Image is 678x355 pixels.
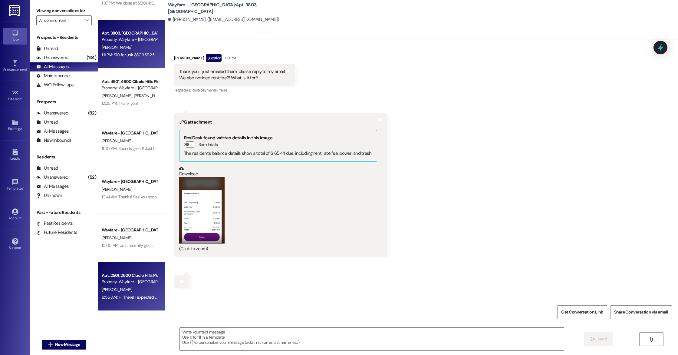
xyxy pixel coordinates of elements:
button: New Message [42,340,87,350]
button: Send [584,332,614,346]
a: Site Visit • [3,88,27,104]
span: • [22,96,23,100]
span: [PERSON_NAME] [102,235,132,241]
a: Leads [3,147,27,163]
div: Tagged as: [174,86,295,95]
div: The resident's balance details show a total of $165.44 due, including rent, late fee, power, and ... [184,150,372,157]
div: 12:25 PM: Thank you! [102,101,138,106]
div: 1:10 PM [223,55,236,61]
span: Share Conversation via email [614,309,668,315]
label: See details [199,141,218,148]
span: [PERSON_NAME] [102,138,132,144]
div: Thank you, I just emailed them, please reply to my email. We also noticed rent fee?! What is it for? [179,68,285,81]
a: Download [179,166,377,177]
div: Wayfare - [GEOGRAPHIC_DATA] [102,227,158,233]
div: Maintenance [36,73,70,79]
img: ResiDesk Logo [9,5,21,16]
b: Wayfare - [GEOGRAPHIC_DATA]: Apt. 3803, [GEOGRAPHIC_DATA] [168,2,289,15]
button: Get Conversation Link [557,305,607,319]
span: [PERSON_NAME] [102,93,134,98]
span: Rent/payments , [192,88,217,93]
div: New Inbounds [36,137,71,144]
div: All Messages [36,128,69,134]
div: Property: Wayfare - [GEOGRAPHIC_DATA] [102,36,158,43]
div: Prospects + Residents [30,34,98,41]
div: Unread [36,165,58,171]
div: Wayfare - [GEOGRAPHIC_DATA] [102,130,158,136]
span: [PERSON_NAME] [133,93,164,98]
div: 10:41 AM: Thanks! See you soon [102,194,156,200]
div: Unread [36,119,58,125]
div: Unread [36,45,58,52]
div: (52) [87,173,98,182]
div: (134) [85,53,98,62]
span: • [27,66,28,71]
button: Zoom image [179,177,225,244]
div: [PERSON_NAME]. ([EMAIL_ADDRESS][DOMAIN_NAME]) [168,16,279,23]
div: Unknown [36,192,62,199]
div: Apt. 2501, 2500 Cibolo Hills Pky [102,272,158,279]
div: All Messages [36,183,69,190]
div: 11:40 AM: Sounds great!! Just let me know if you have any questions. [102,146,221,151]
span: [PERSON_NAME] [102,45,132,50]
div: Property: Wayfare - [GEOGRAPHIC_DATA] [102,279,158,285]
div: All Messages [36,64,69,70]
span: New Message [55,341,80,348]
div: Apt. 4601, 4600 Cibolo Hills Pky [102,78,158,85]
a: Support [3,236,27,253]
div: Wayfare - [GEOGRAPHIC_DATA] [102,178,158,185]
div: Unanswered [36,110,68,116]
a: Account [3,207,27,223]
div: Question [206,54,222,62]
div: 1:37 PM: We close at 5:30! 4:30 would work perfectly if you wanted to stop by then! (: [102,0,251,6]
span: • [23,185,24,190]
a: Templates • [3,177,27,193]
div: Future Residents [36,229,77,236]
span: Send [597,336,607,342]
span: Get Conversation Link [561,309,603,315]
div: Apt. 3803, [GEOGRAPHIC_DATA] [102,30,158,36]
a: Buildings [3,117,27,134]
b: JPG attachment [179,119,212,125]
div: Past Residents [36,220,73,227]
i:  [591,337,595,342]
div: [PERSON_NAME] [174,54,295,64]
button: Share Conversation via email [610,305,672,319]
i:  [85,18,88,23]
div: 9:55 AM: Hi There! I expected to have delivery [DATE] and next day. If you see my package, please... [102,294,364,300]
div: Residents [30,154,98,160]
label: Viewing conversations for [36,6,92,15]
div: Property: Wayfare - [GEOGRAPHIC_DATA] [102,85,158,91]
span: Praise [217,88,227,93]
b: ResiDesk found written details in this image [184,135,272,141]
div: 10:05 AM: Just recently got it [102,243,153,248]
div: Past + Future Residents [30,209,98,216]
a: Inbox [3,28,27,44]
div: (82) [87,108,98,118]
span: [PERSON_NAME] [102,187,132,192]
div: (Click to zoom) [179,246,377,252]
div: 1:11 PM: $10 for unit 3803 $92 for unit 1204 [102,52,174,58]
i:  [649,337,653,342]
div: Prospects [30,99,98,105]
div: WO Follow-ups [36,82,74,88]
i:  [48,342,53,347]
span: [PERSON_NAME] [102,287,132,292]
div: Unanswered [36,174,68,181]
div: Unanswered [36,55,68,61]
input: All communities [39,15,82,25]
